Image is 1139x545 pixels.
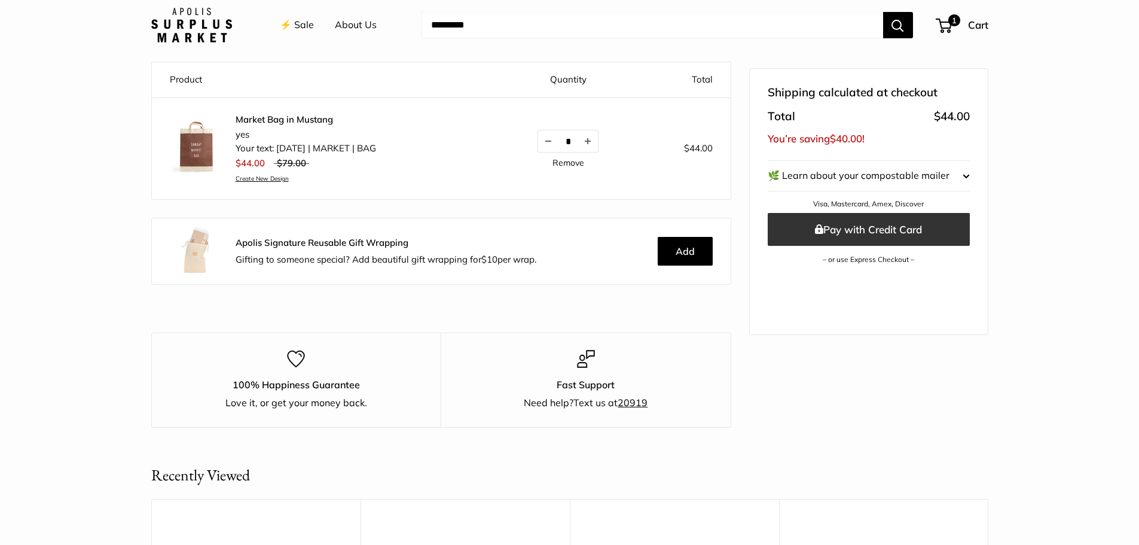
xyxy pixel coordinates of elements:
[618,397,648,409] u: 20919
[934,108,970,123] span: $44.00
[813,199,924,208] a: Visa, Mastercard, Amex, Discover
[968,19,988,31] span: Cart
[768,284,970,310] iframe: PayPal-paypal
[173,377,420,393] p: 100% Happiness Guarantee
[768,161,970,191] button: 🌿 Learn about your compostable mailer
[558,136,578,147] input: Quantity
[236,114,376,126] a: Market Bag in Mustang
[538,130,558,152] button: Decrease quantity by 1
[768,105,795,127] span: Total
[684,142,713,154] span: $44.00
[937,16,988,35] a: 1 Cart
[170,224,224,278] img: Apolis_GiftWrapping_5_90x_2x.jpg
[151,8,232,42] img: Apolis: Surplus Market
[280,16,314,34] a: ⚡️ Sale
[236,142,376,156] li: Your text: [DATE] | MARKET | BAG
[768,132,865,145] span: You’re saving !
[830,132,862,145] span: $40.00
[173,395,420,411] div: Love it, or get your money back.
[422,12,883,38] input: Search...
[883,12,913,38] button: Search
[236,175,376,182] a: Create New Design
[277,157,306,169] span: $79.00
[658,237,713,266] button: Add
[236,128,376,142] li: yes
[573,397,648,409] a: Text us at20919
[236,254,536,265] span: Gifting to someone special? Add beautiful gift wrapping for per wrap.
[236,237,408,248] strong: Apolis Signature Reusable Gift Wrapping
[578,130,598,152] button: Increase quantity by 1
[768,212,970,245] button: Pay with Credit Card
[462,395,710,411] div: Need help?
[499,62,637,98] th: Quantity
[823,254,914,263] a: – or use Express Checkout –
[481,254,497,265] span: $10
[152,62,499,98] th: Product
[638,62,731,98] th: Total
[335,16,377,34] a: About Us
[236,157,265,169] span: $44.00
[948,14,960,26] span: 1
[151,464,250,487] h2: Recently Viewed
[552,159,584,167] a: Remove
[462,377,710,393] p: Fast Support
[768,82,938,103] span: Shipping calculated at checkout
